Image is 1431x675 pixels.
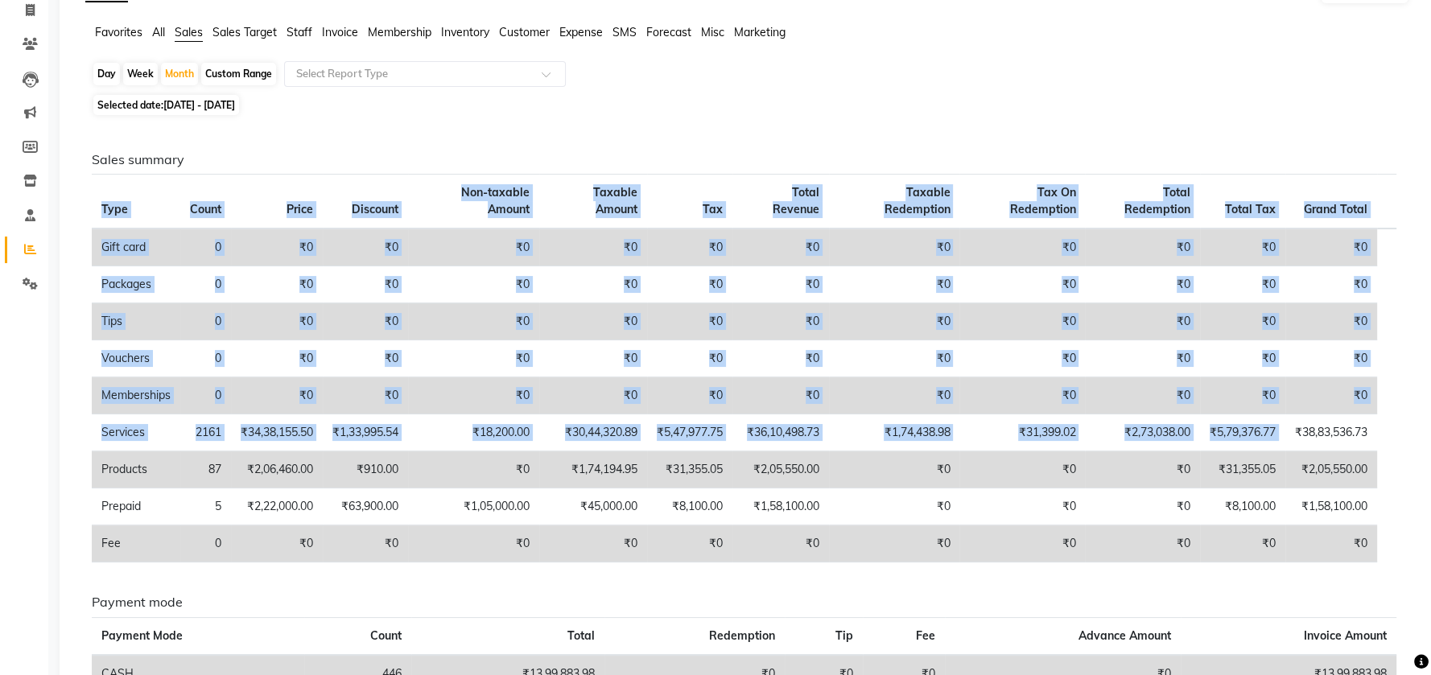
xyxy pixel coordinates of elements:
[323,451,408,488] td: ₹910.00
[884,185,950,216] span: Taxable Redemption
[647,414,732,451] td: ₹5,47,977.75
[1085,303,1200,340] td: ₹0
[829,266,960,303] td: ₹0
[352,202,398,216] span: Discount
[732,340,829,377] td: ₹0
[92,595,1396,610] h6: Payment mode
[959,377,1085,414] td: ₹0
[370,628,402,643] span: Count
[175,25,203,39] span: Sales
[1285,266,1377,303] td: ₹0
[93,95,239,115] span: Selected date:
[829,451,960,488] td: ₹0
[647,228,732,266] td: ₹0
[1200,340,1285,377] td: ₹0
[1200,525,1285,562] td: ₹0
[1285,525,1377,562] td: ₹0
[1200,451,1285,488] td: ₹31,355.05
[287,25,312,39] span: Staff
[732,488,829,525] td: ₹1,58,100.00
[1085,488,1200,525] td: ₹0
[1200,414,1285,451] td: ₹5,79,376.77
[180,266,231,303] td: 0
[732,414,829,451] td: ₹36,10,498.73
[829,303,960,340] td: ₹0
[1085,525,1200,562] td: ₹0
[231,266,323,303] td: ₹0
[231,488,323,525] td: ₹2,22,000.00
[287,202,313,216] span: Price
[323,303,408,340] td: ₹0
[959,488,1085,525] td: ₹0
[829,340,960,377] td: ₹0
[180,414,231,451] td: 2161
[647,303,732,340] td: ₹0
[1085,266,1200,303] td: ₹0
[1200,377,1285,414] td: ₹0
[1085,414,1200,451] td: ₹2,73,038.00
[959,451,1085,488] td: ₹0
[1085,451,1200,488] td: ₹0
[647,488,732,525] td: ₹8,100.00
[647,377,732,414] td: ₹0
[92,414,180,451] td: Services
[1285,451,1377,488] td: ₹2,05,550.00
[1285,488,1377,525] td: ₹1,58,100.00
[231,414,323,451] td: ₹34,38,155.50
[92,340,180,377] td: Vouchers
[1200,266,1285,303] td: ₹0
[499,25,550,39] span: Customer
[959,266,1085,303] td: ₹0
[95,25,142,39] span: Favorites
[1285,228,1377,266] td: ₹0
[709,628,775,643] span: Redemption
[92,266,180,303] td: Packages
[180,303,231,340] td: 0
[408,488,539,525] td: ₹1,05,000.00
[732,228,829,266] td: ₹0
[916,628,935,643] span: Fee
[959,525,1085,562] td: ₹0
[1085,228,1200,266] td: ₹0
[1304,202,1367,216] span: Grand Total
[1285,377,1377,414] td: ₹0
[1225,202,1276,216] span: Total Tax
[323,525,408,562] td: ₹0
[92,488,180,525] td: Prepaid
[408,266,539,303] td: ₹0
[92,525,180,562] td: Fee
[461,185,530,216] span: Non-taxable Amount
[539,266,647,303] td: ₹0
[593,185,637,216] span: Taxable Amount
[93,63,120,85] div: Day
[152,25,165,39] span: All
[647,340,732,377] td: ₹0
[101,628,183,643] span: Payment Mode
[1009,185,1075,216] span: Tax On Redemption
[408,414,539,451] td: ₹18,200.00
[559,25,603,39] span: Expense
[101,202,128,216] span: Type
[732,266,829,303] td: ₹0
[829,377,960,414] td: ₹0
[732,451,829,488] td: ₹2,05,550.00
[163,99,235,111] span: [DATE] - [DATE]
[180,340,231,377] td: 0
[835,628,853,643] span: Tip
[180,228,231,266] td: 0
[180,451,231,488] td: 87
[567,628,595,643] span: Total
[539,377,647,414] td: ₹0
[703,202,723,216] span: Tax
[408,525,539,562] td: ₹0
[647,451,732,488] td: ₹31,355.05
[408,451,539,488] td: ₹0
[732,377,829,414] td: ₹0
[441,25,489,39] span: Inventory
[959,414,1085,451] td: ₹31,399.02
[92,377,180,414] td: Memberships
[231,303,323,340] td: ₹0
[231,228,323,266] td: ₹0
[1078,628,1171,643] span: Advance Amount
[368,25,431,39] span: Membership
